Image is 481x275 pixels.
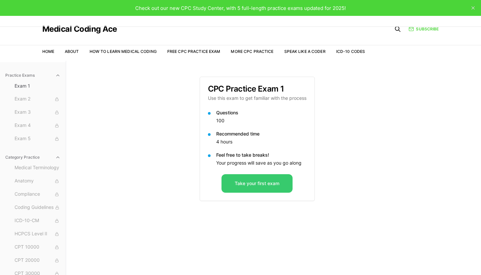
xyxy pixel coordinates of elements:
[12,216,63,226] button: ICD-10-CM
[12,202,63,213] button: Coding Guidelines
[216,152,306,158] p: Feel free to take breaks!
[15,135,60,142] span: Exam 5
[216,131,306,137] p: Recommended time
[208,85,306,93] h3: CPC Practice Exam 1
[12,134,63,144] button: Exam 5
[3,152,63,163] button: Category Practice
[167,49,220,54] a: Free CPC Practice Exam
[336,49,365,54] a: ICD-10 Codes
[12,189,63,200] button: Compliance
[12,176,63,186] button: Anatomy
[216,109,306,116] p: Questions
[15,230,60,238] span: HCPCS Level II
[15,164,60,172] span: Medical Terminology
[468,3,478,13] button: close
[409,26,439,32] a: Subscribe
[15,83,60,89] span: Exam 1
[216,117,306,124] p: 100
[15,177,60,185] span: Anatomy
[12,81,63,91] button: Exam 1
[221,174,293,193] button: Take your first exam
[231,49,273,54] a: More CPC Practice
[42,49,54,54] a: Home
[90,49,157,54] a: How to Learn Medical Coding
[15,257,60,264] span: CPT 20000
[42,25,117,33] a: Medical Coding Ace
[208,95,306,101] p: Use this exam to get familiar with the process
[12,94,63,104] button: Exam 2
[12,120,63,131] button: Exam 4
[15,244,60,251] span: CPT 10000
[216,138,306,145] p: 4 hours
[15,109,60,116] span: Exam 3
[15,204,60,211] span: Coding Guidelines
[12,163,63,173] button: Medical Terminology
[15,217,60,224] span: ICD-10-CM
[12,255,63,266] button: CPT 20000
[12,229,63,239] button: HCPCS Level II
[135,5,346,11] span: Check out our new CPC Study Center, with 5 full-length practice exams updated for 2025!
[65,49,79,54] a: About
[15,96,60,103] span: Exam 2
[216,160,306,166] p: Your progress will save as you go along
[12,107,63,118] button: Exam 3
[12,242,63,253] button: CPT 10000
[15,122,60,129] span: Exam 4
[15,191,60,198] span: Compliance
[284,49,326,54] a: Speak Like a Coder
[3,70,63,81] button: Practice Exams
